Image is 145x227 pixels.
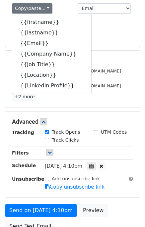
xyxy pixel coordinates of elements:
a: {{Location}} [12,70,91,80]
a: Send on [DATE] 4:10pm [5,204,77,217]
span: [DATE] 4:10pm [45,163,82,169]
a: Preview [79,204,108,217]
a: {{Company Name}} [12,49,91,59]
strong: Tracking [12,130,34,135]
label: Track Opens [52,129,80,136]
a: Copy unsubscribe link [45,184,105,190]
strong: Schedule [12,163,36,168]
a: {{Email}} [12,38,91,49]
h5: Advanced [12,118,133,125]
a: {{Job Title}} [12,59,91,70]
iframe: Chat Widget [112,195,145,227]
small: [PERSON_NAME][EMAIL_ADDRESS][DOMAIN_NAME] [12,68,121,73]
strong: Unsubscribe [12,176,44,182]
a: +2 more [12,93,37,101]
a: {{lastname}} [12,27,91,38]
strong: Filters [12,150,29,156]
a: Copy/paste... [12,3,52,14]
small: [PERSON_NAME][EMAIL_ADDRESS][DOMAIN_NAME] [12,83,121,88]
label: Add unsubscribe link [52,175,100,182]
a: {{firstname}} [12,17,91,27]
label: UTM Codes [101,129,127,136]
a: {{LinkedIn Profile}} [12,80,91,91]
label: Track Clicks [52,137,79,144]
